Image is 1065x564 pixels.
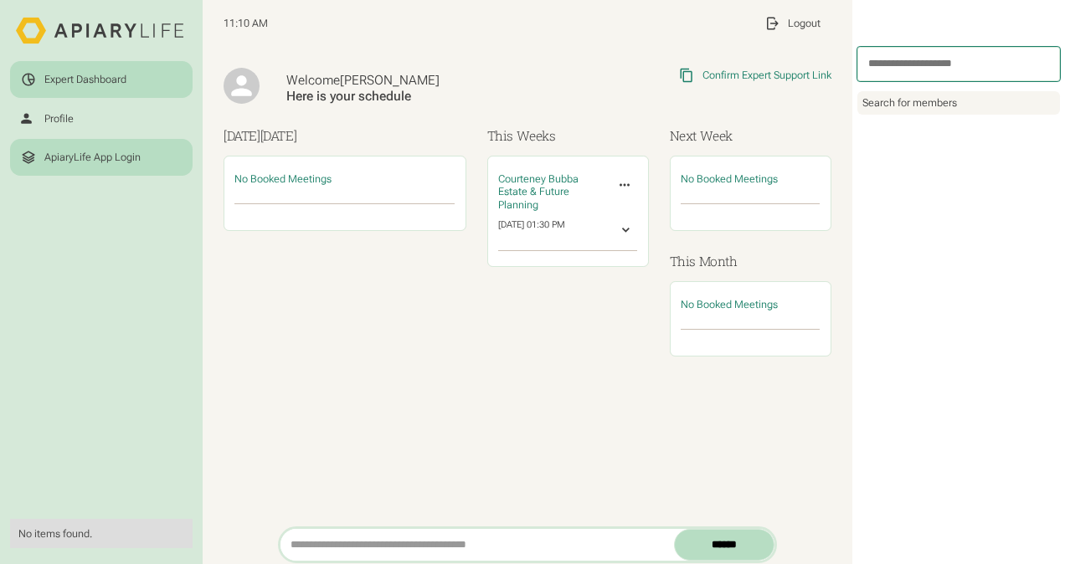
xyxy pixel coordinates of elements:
[224,17,268,30] span: 11:10 AM
[788,17,821,30] div: Logout
[670,252,831,271] h3: This Month
[340,73,440,88] span: [PERSON_NAME]
[44,112,74,126] div: Profile
[286,73,557,89] div: Welcome
[498,185,569,211] span: Estate & Future Planning
[224,126,466,146] h3: [DATE]
[702,69,831,82] div: Confirm Expert Support Link
[681,298,778,310] span: No Booked Meetings
[10,61,192,97] a: Expert Dashboard
[10,139,192,175] a: ApiaryLife App Login
[487,126,649,146] h3: This Weeks
[260,127,297,144] span: [DATE]
[44,151,141,164] div: ApiaryLife App Login
[857,91,1060,115] div: Search for members
[498,172,579,185] span: Courteney Bubba
[754,5,831,41] a: Logout
[234,172,332,185] span: No Booked Meetings
[10,100,192,136] a: Profile
[286,89,557,105] div: Here is your schedule
[498,219,565,243] div: [DATE] 01:30 PM
[44,73,126,86] div: Expert Dashboard
[670,126,831,146] h3: Next Week
[681,172,778,185] span: No Booked Meetings
[18,527,183,541] div: No items found.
